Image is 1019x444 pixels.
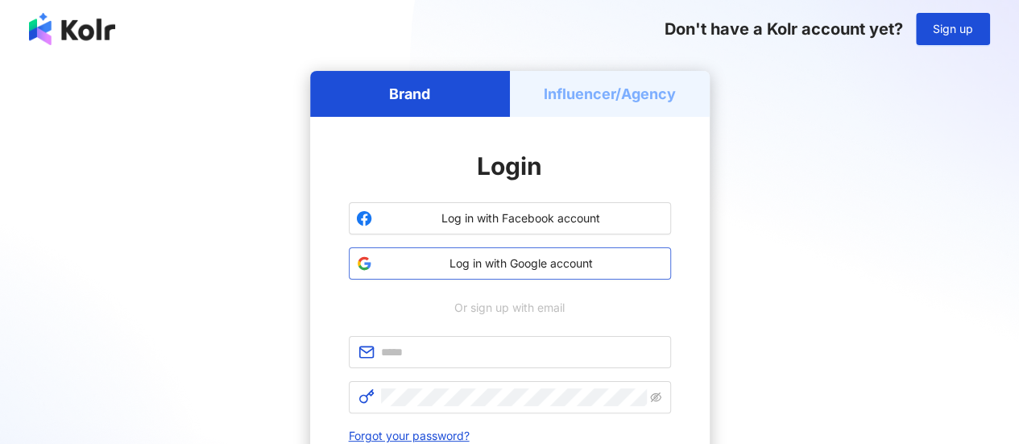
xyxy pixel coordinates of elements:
img: logo [29,13,115,45]
button: Sign up [916,13,990,45]
button: Log in with Facebook account [349,202,671,234]
span: Log in with Google account [379,255,664,272]
span: Log in with Facebook account [379,210,664,226]
span: Or sign up with email [443,299,576,317]
a: Forgot your password? [349,429,470,442]
span: eye-invisible [650,392,661,403]
h5: Influencer/Agency [544,84,676,104]
span: Sign up [933,23,973,35]
h5: Brand [389,84,430,104]
span: Don't have a Kolr account yet? [665,19,903,39]
button: Log in with Google account [349,247,671,280]
span: Login [477,151,542,181]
